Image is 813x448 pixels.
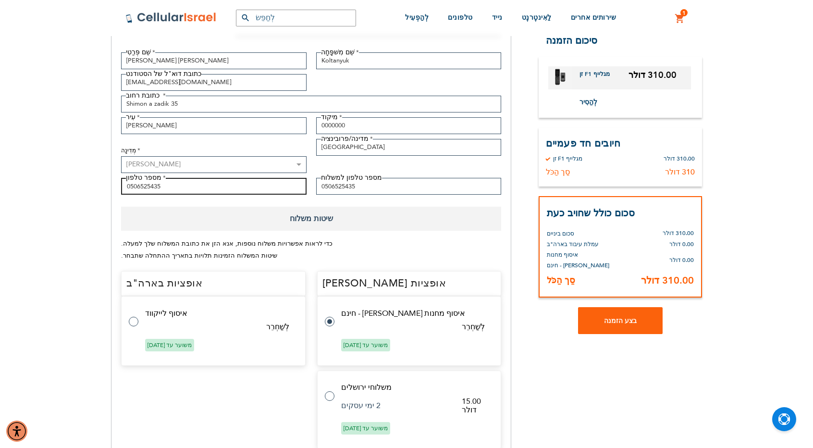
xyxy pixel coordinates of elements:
[547,274,575,286] font: סַך הַכֹּל
[405,13,429,22] font: לְהַפְעִיל
[552,68,568,85] img: מגלייף F1 זן
[462,322,485,332] font: לְשַׁחְרֵר
[266,322,289,332] font: לְשַׁחְרֵר
[547,240,599,248] font: עמלת עיבוד בארה"ב
[462,396,481,415] font: 15.00 דולר
[663,229,694,237] font: 310.00 דולר
[492,13,503,22] font: נייד
[344,341,388,349] font: משוער עד [DATE]
[121,251,277,260] font: שיטות המשלוח הזמינות תלויות בתאריך ההתחלה שתבחר.
[121,239,333,248] font: כדי לראות אפשרויות משלוח נוספות, אנא הזן את כתובת המשלוח שלך למעלה.
[553,155,582,162] font: מגלייף F1 זן
[604,316,637,325] font: בצע הזמנה
[579,70,610,77] font: מגלייף F1 זן
[579,97,597,106] font: לְהַסִיר
[547,251,609,269] font: איסוף מחנות [PERSON_NAME] - חינם
[236,10,356,26] input: לְחַפֵּשׂ
[669,256,694,264] font: 0.00 דולר
[341,401,381,411] font: 2 ימי עסקים
[669,240,694,248] font: 0.00 דולר
[578,307,663,334] button: בצע הזמנה
[547,230,574,237] font: סכום ביניים
[546,167,570,177] font: סַך הַכֹּל
[664,155,695,162] font: 310.00 דולר
[665,167,695,177] font: 310 דולר
[682,9,686,17] font: 1
[546,137,620,150] font: חיובים חד פעמיים
[344,424,388,432] font: משוער עד [DATE]
[579,70,617,85] a: מגלייף F1 זן
[628,69,677,81] font: 310.00 דולר
[341,308,465,319] font: איסוף מחנות [PERSON_NAME] - חינם
[322,276,446,290] font: אופציות [PERSON_NAME]
[448,13,473,22] font: טלפונים
[125,12,217,24] img: לוגו סלולר ישראל
[675,13,685,25] a: 1
[641,274,694,287] font: 310.00 דולר
[571,13,616,22] font: שירותים אחרים
[341,383,392,393] font: משלוחי ירושלים
[145,308,187,319] font: איסוף לייקווד
[547,207,635,220] font: סכום כולל שחויב כעת
[148,341,192,349] font: משוער עד [DATE]
[522,13,552,22] font: לַאִינטֶרנֶט
[290,213,333,224] font: שיטות משלוח
[126,276,202,290] font: אופציות בארה"ב
[6,421,27,442] div: תפריט נגישות
[546,34,597,47] font: סיכום הזמנה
